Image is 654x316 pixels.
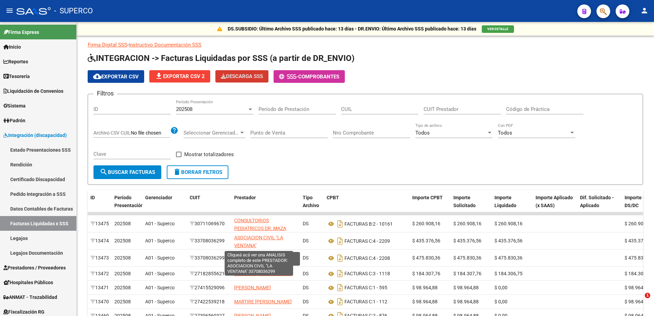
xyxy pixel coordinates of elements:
span: DS [303,221,309,226]
span: $ 184.307,76 [453,271,481,276]
span: Firma Express [3,28,39,36]
span: FACTURAS B: [344,221,373,227]
datatable-header-cell: Importe Aplicado (x SAAS) [533,190,577,220]
span: - [279,74,298,80]
datatable-header-cell: Período Presentación [112,190,142,220]
div: 33708036299 [190,237,229,245]
span: TRIPOLIO [PERSON_NAME] [234,271,293,276]
span: 202508 [176,106,192,112]
span: $ 184.307,76 [625,271,653,276]
div: 1 - 595 [327,282,407,293]
span: Hospitales Públicos [3,279,53,286]
span: $ 98.964,88 [625,285,650,290]
div: 13473 [90,254,109,262]
button: Exportar CSV 2 [149,70,210,83]
app-download-masive: Descarga masiva de comprobantes (adjuntos) [215,70,268,83]
span: A01 - Superco [145,255,175,261]
span: $ 98.964,88 [453,299,479,304]
span: FACTURAS C: [344,285,373,291]
span: $ 475.830,36 [453,255,481,261]
span: [PERSON_NAME] [234,285,271,290]
div: 27422539218 [190,298,229,306]
div: 13472 [90,270,109,278]
span: $ 260.908,16 [412,221,440,226]
span: FACTURAS C: [344,238,373,244]
span: FACTURAS C: [344,271,373,277]
h3: Filtros [93,89,117,98]
div: 13470 [90,298,109,306]
datatable-header-cell: Dif. Solicitado - Aplicado [577,190,622,220]
span: 1 [645,293,650,298]
span: $ 435.376,56 [625,238,653,243]
div: 13471 [90,284,109,292]
span: FACTURAS C: [344,255,373,261]
button: Exportar CSV [88,70,144,83]
span: $ 0,00 [494,299,507,304]
span: A01 - Superco [145,238,175,243]
a: Instructivo Documentación SSS [129,42,201,48]
span: $ 435.376,56 [494,238,523,243]
span: CONSULTORIOS PEDIATRICOS DR. MAZA S.R.L. [234,218,286,239]
input: Archivo CSV CUIL [131,130,170,136]
span: Exportar CSV [93,74,139,80]
span: Seleccionar Gerenciador [184,130,239,136]
span: $ 98.964,88 [453,285,479,290]
button: VER DETALLE [482,25,514,33]
span: ANMAT - Trazabilidad [3,293,57,301]
datatable-header-cell: Prestador [231,190,300,220]
i: Descargar documento [336,253,344,264]
datatable-header-cell: Gerenciador [142,190,187,220]
button: Buscar Facturas [93,165,161,179]
mat-icon: person [640,7,649,15]
span: $ 184.307,76 [412,271,440,276]
span: Mostrar totalizadores [184,150,234,159]
span: $ 475.830,36 [412,255,440,261]
span: Importe Solicitado [453,195,476,208]
span: Dif. Solicitado - Aplicado [580,195,614,208]
a: Firma Digital SSS [88,42,127,48]
span: $ 0,00 [494,285,507,290]
span: Gerenciador [145,195,172,200]
p: - [88,41,643,49]
span: Tesorería [3,73,30,80]
span: 202508 [114,299,131,304]
datatable-header-cell: CUIT [187,190,231,220]
div: 4 - 2208 [327,253,407,264]
mat-icon: delete [173,168,181,176]
div: 4 - 2209 [327,236,407,247]
span: Importe Liquidado [494,195,516,208]
div: 13475 [90,220,109,228]
div: 13474 [90,237,109,245]
span: DS [303,285,309,290]
mat-icon: cloud_download [93,72,101,80]
span: Período Presentación [114,195,143,208]
span: $ 475.830,36 [625,255,653,261]
div: 27415529096 [190,284,229,292]
span: A01 - Superco [145,299,175,304]
span: Fiscalización RG [3,308,45,316]
span: $ 98.964,88 [412,299,438,304]
span: DS [303,299,309,304]
span: Exportar CSV 2 [155,73,205,79]
div: 2 - 10161 [327,218,407,229]
span: Tipo Archivo [303,195,319,208]
span: - SUPERCO [54,3,93,18]
button: -Comprobantes [274,70,345,83]
span: $ 435.376,56 [453,238,481,243]
span: Comprobantes [298,74,339,80]
span: DS [303,255,309,261]
span: 202508 [114,238,131,243]
span: CUIT [190,195,200,200]
datatable-header-cell: ID [88,190,112,220]
span: Importe Aplicado (x SAAS) [536,195,573,208]
span: ID [90,195,95,200]
div: 33708036299 [190,254,229,262]
span: $ 435.376,56 [412,238,440,243]
span: Sistema [3,102,26,110]
span: ASOCIACION CIVIL "LA VENTANA" [234,252,283,265]
span: MARTIRE [PERSON_NAME] [234,299,292,304]
span: DS [303,238,309,243]
span: Todos [415,130,430,136]
datatable-header-cell: Importe Solicitado [451,190,492,220]
span: 202508 [114,271,131,276]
